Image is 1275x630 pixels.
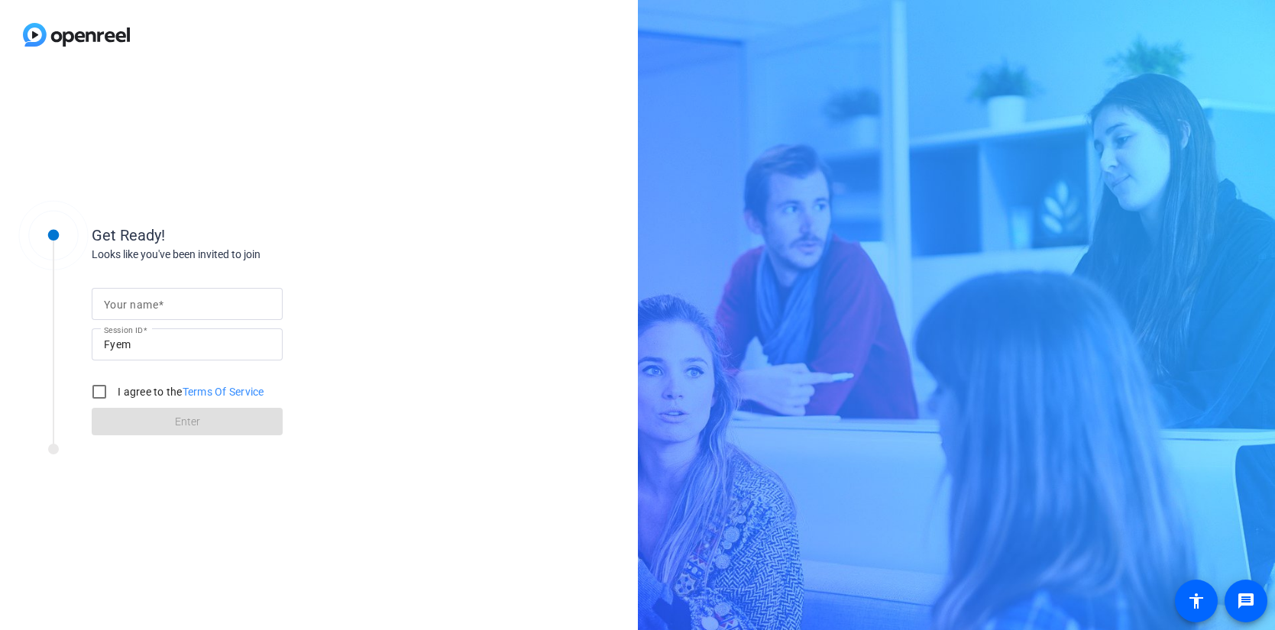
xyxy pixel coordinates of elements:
div: Looks like you've been invited to join [92,247,397,263]
mat-icon: message [1237,592,1255,610]
mat-label: Your name [104,299,158,311]
label: I agree to the [115,384,264,399]
mat-icon: accessibility [1187,592,1205,610]
mat-label: Session ID [104,325,143,334]
a: Terms Of Service [183,386,264,398]
div: Get Ready! [92,224,397,247]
